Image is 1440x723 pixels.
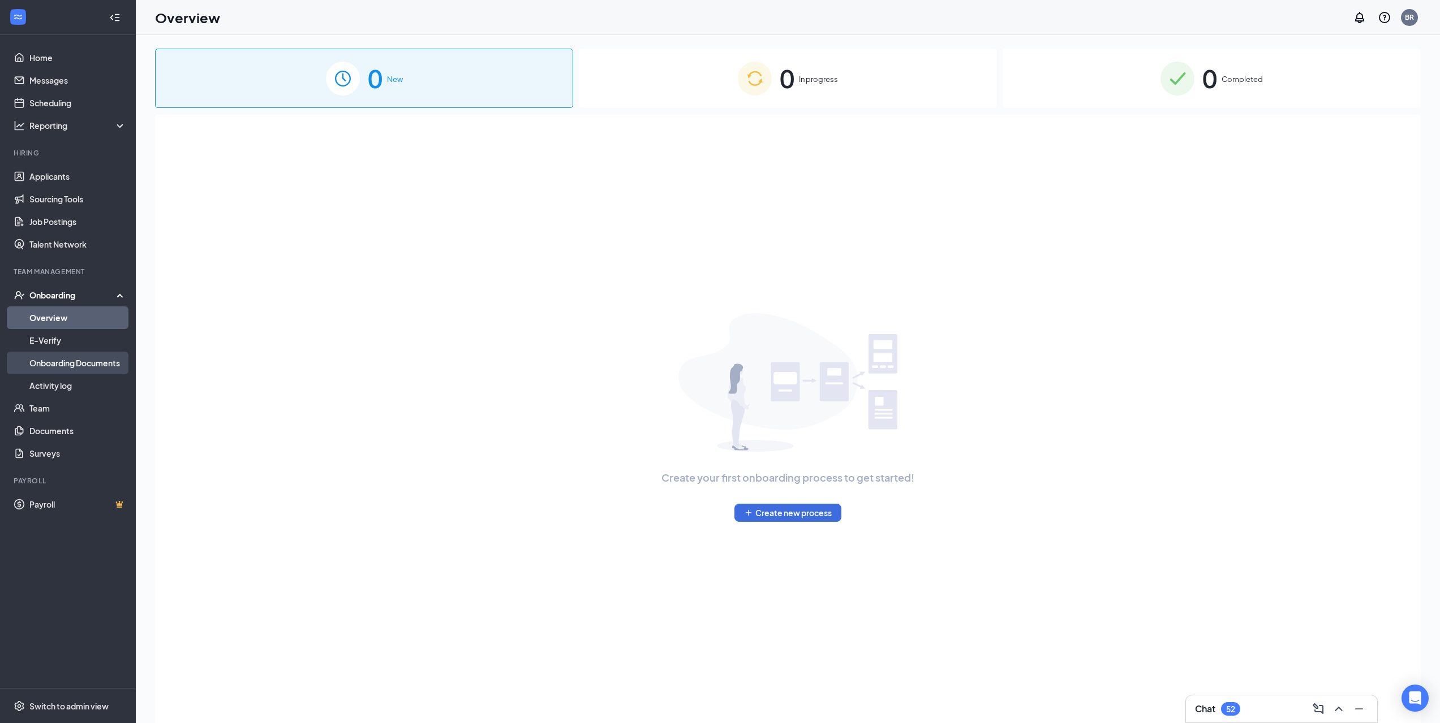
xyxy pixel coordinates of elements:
[29,233,126,256] a: Talent Network
[1378,11,1391,24] svg: QuestionInfo
[1330,700,1348,718] button: ChevronUp
[14,700,25,712] svg: Settings
[29,306,126,329] a: Overview
[155,8,220,27] h1: Overview
[744,508,753,517] svg: Plus
[780,59,794,98] span: 0
[14,148,124,158] div: Hiring
[1309,700,1327,718] button: ComposeMessage
[29,120,127,131] div: Reporting
[1352,702,1366,716] svg: Minimize
[661,470,914,486] span: Create your first onboarding process to get started!
[1226,704,1235,714] div: 52
[29,188,126,210] a: Sourcing Tools
[1312,702,1325,716] svg: ComposeMessage
[29,46,126,69] a: Home
[1405,12,1414,22] div: BR
[29,419,126,442] a: Documents
[1202,59,1217,98] span: 0
[29,352,126,374] a: Onboarding Documents
[29,165,126,188] a: Applicants
[29,210,126,233] a: Job Postings
[14,267,124,276] div: Team Management
[14,476,124,486] div: Payroll
[29,700,109,712] div: Switch to admin view
[12,11,24,23] svg: WorkstreamLogo
[109,12,121,23] svg: Collapse
[14,120,25,131] svg: Analysis
[1222,73,1263,85] span: Completed
[799,73,838,85] span: In progress
[29,289,117,301] div: Onboarding
[1332,702,1346,716] svg: ChevronUp
[1353,11,1366,24] svg: Notifications
[29,374,126,397] a: Activity log
[29,493,126,516] a: PayrollCrown
[29,329,126,352] a: E-Verify
[1195,703,1215,715] h3: Chat
[1402,685,1429,712] div: Open Intercom Messenger
[29,397,126,419] a: Team
[368,59,382,98] span: 0
[14,289,25,301] svg: UserCheck
[387,73,403,85] span: New
[1350,700,1368,718] button: Minimize
[29,69,126,92] a: Messages
[29,92,126,114] a: Scheduling
[29,442,126,465] a: Surveys
[734,504,841,522] button: PlusCreate new process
